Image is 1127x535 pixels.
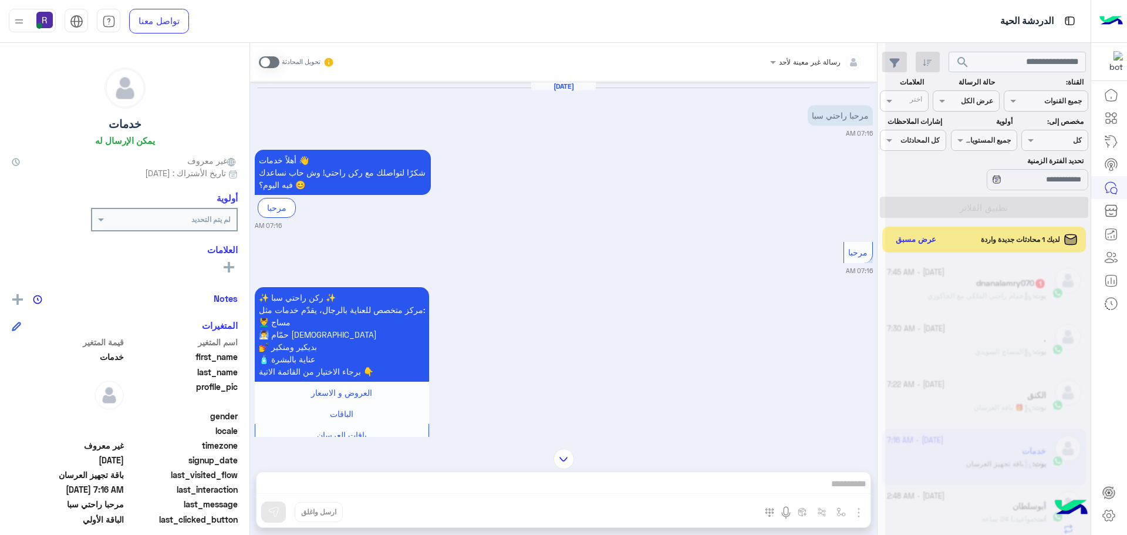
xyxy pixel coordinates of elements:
h6: يمكن الإرسال له [95,135,155,146]
img: tab [102,15,116,28]
span: null [12,410,124,422]
img: hulul-logo.png [1051,488,1092,529]
span: تاريخ الأشتراك : [DATE] [145,167,226,179]
span: خدمات [12,351,124,363]
a: تواصل معنا [129,9,189,33]
p: الدردشة الحية [1000,14,1054,29]
span: العروض و الاسعار [311,388,372,398]
p: 21/9/2025, 7:16 AM [808,105,873,126]
span: مرحبا راحتي سبا [12,498,124,510]
span: 2025-09-21T04:16:19.818Z [12,454,124,466]
h6: المتغيرات [202,320,238,331]
label: العلامات [881,77,924,88]
img: defaultAdmin.png [105,68,145,108]
span: رسالة غير معينة لأحد [779,58,841,66]
button: ارسل واغلق [295,502,343,522]
button: تطبيق الفلاتر [880,197,1088,218]
img: notes [33,295,42,304]
b: لم يتم التحديد [191,215,231,224]
span: غير معروف [12,439,124,452]
span: gender [126,410,238,422]
span: last_message [126,498,238,510]
h5: خدمات [109,117,141,131]
span: first_name [126,351,238,363]
span: timezone [126,439,238,452]
span: 2025-09-21T04:16:48.422Z [12,483,124,496]
div: اختر [910,94,924,107]
span: مرحبا [848,247,868,257]
img: tab [70,15,83,28]
img: userImage [36,12,53,28]
span: الباقة الأولي [12,513,124,526]
img: 322853014244696 [1102,51,1123,72]
div: loading... [977,168,998,189]
h6: Notes [214,293,238,304]
h6: العلامات [12,244,238,255]
img: Logo [1099,9,1123,33]
span: الباقات [330,409,353,419]
h6: أولوية [217,193,238,203]
img: defaultAdmin.png [95,381,124,410]
span: غير معروف [187,154,238,167]
small: 07:16 AM [846,129,873,138]
p: 21/9/2025, 7:16 AM [255,150,431,195]
p: 21/9/2025, 7:16 AM [255,287,429,382]
img: profile [12,14,26,29]
span: last_clicked_button [126,513,238,526]
img: scroll [554,449,574,469]
img: tab [1062,14,1077,28]
span: باقات العرسان [317,430,367,440]
div: مرحبا [258,198,296,217]
h6: [DATE] [531,82,596,90]
img: add [12,294,23,305]
span: null [12,425,124,437]
span: profile_pic [126,381,238,408]
span: locale [126,425,238,437]
span: اسم المتغير [126,336,238,348]
label: إشارات الملاحظات [881,116,942,127]
span: باقة تجهيز العرسان [12,469,124,481]
span: last_visited_flow [126,469,238,481]
span: قيمة المتغير [12,336,124,348]
span: last_interaction [126,483,238,496]
small: 07:16 AM [846,266,873,275]
small: تحويل المحادثة [282,58,320,67]
small: 07:16 AM [255,221,282,230]
span: signup_date [126,454,238,466]
span: last_name [126,366,238,378]
a: tab [97,9,120,33]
